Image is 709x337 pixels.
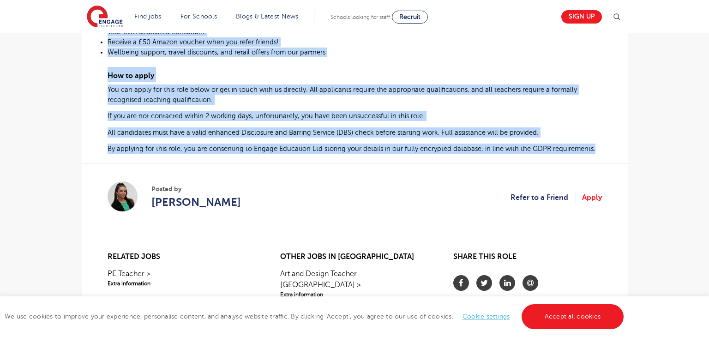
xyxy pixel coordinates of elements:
a: For Schools [180,13,217,20]
a: [PERSON_NAME] [151,194,241,211]
a: Recruit [392,11,428,24]
a: Sign up [561,10,602,24]
a: Blogs & Latest News [236,13,299,20]
a: Cookie settings [463,313,510,320]
a: Find jobs [134,13,162,20]
span: Extra information [280,290,428,299]
span: Extra information [108,279,256,288]
a: Refer to a Friend [511,192,576,204]
span: Schools looking for staff [330,14,390,20]
span: Wellbeing support, travel discounts, and retail offers from our partners [108,48,325,56]
a: Teaching Assistant >Extra information [108,295,256,314]
span: How to apply [108,72,154,80]
span: By applying for this role, you are consenting to Engage Education Ltd storing your details in our... [108,145,595,152]
a: Accept all cookies [522,304,624,329]
a: Art and Design Teacher – [GEOGRAPHIC_DATA] >Extra information [280,268,428,299]
h2: Related jobs [108,253,256,261]
span: Recruit [399,13,421,20]
a: PE Teacher >Extra information [108,268,256,288]
a: Apply [582,192,602,204]
h2: Share this role [453,253,601,266]
span: We use cookies to improve your experience, personalise content, and analyse website traffic. By c... [5,313,626,320]
h2: Other jobs in [GEOGRAPHIC_DATA] [280,253,428,261]
span: Receive a £50 Amazon voucher when you refer friends! [108,38,279,46]
span: If you are not contacted within 2 working days, unfortunately, you have been unsuccessful in this... [108,112,425,120]
img: Engage Education [87,6,123,29]
span: You can apply for this role below or get in touch with us directly. All applicants require the ap... [108,86,577,103]
span: Posted by [151,184,241,194]
span: All candidates must have a valid enhanced Disclosure and Barring Service (DBS) check before start... [108,129,539,136]
span: Your own dedicated consultant [108,28,205,36]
